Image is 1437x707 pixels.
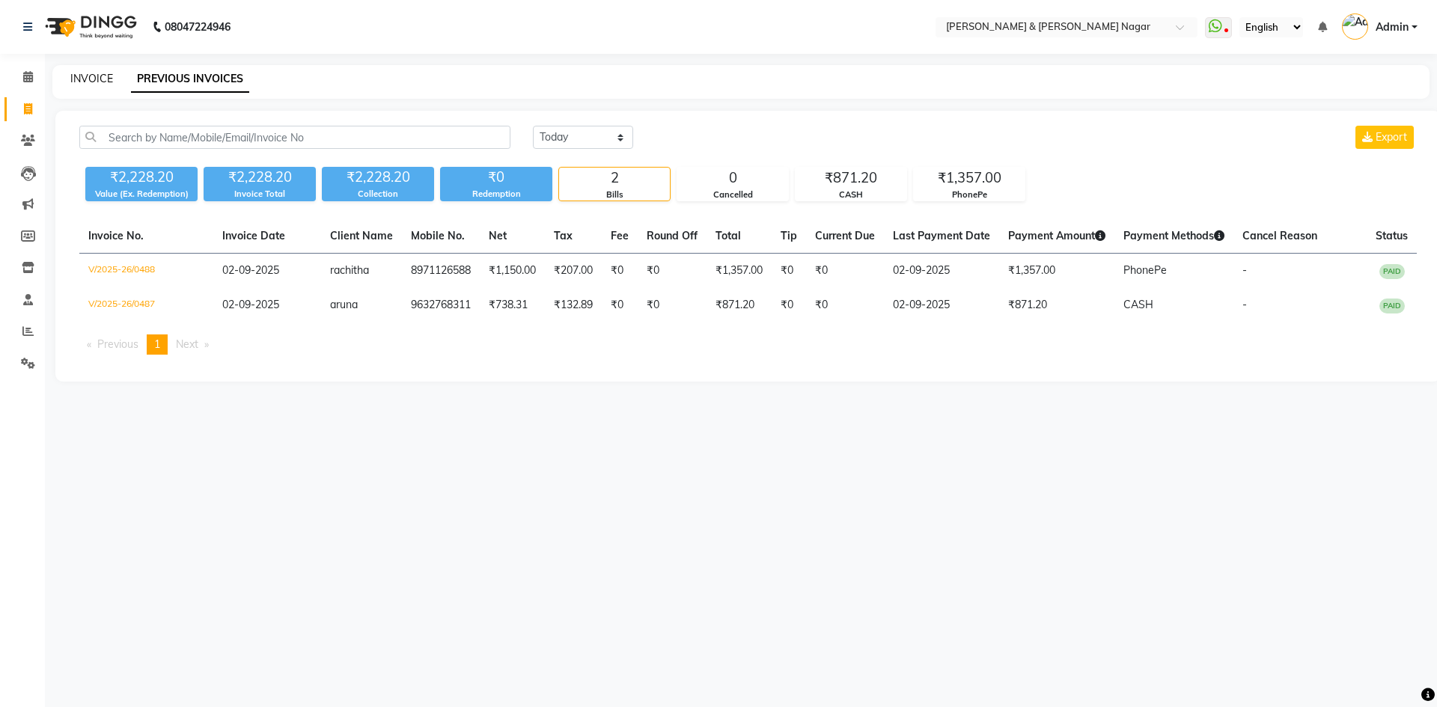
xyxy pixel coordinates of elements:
[716,229,741,242] span: Total
[1242,263,1247,277] span: -
[914,168,1025,189] div: ₹1,357.00
[79,126,510,149] input: Search by Name/Mobile/Email/Invoice No
[330,298,358,311] span: aruna
[1376,19,1409,35] span: Admin
[638,254,707,289] td: ₹0
[440,167,552,188] div: ₹0
[914,189,1025,201] div: PhonePe
[480,288,545,322] td: ₹738.31
[176,337,198,351] span: Next
[85,188,198,201] div: Value (Ex. Redemption)
[402,288,480,322] td: 9632768311
[545,288,602,322] td: ₹132.89
[1342,13,1368,40] img: Admin
[602,288,638,322] td: ₹0
[884,254,999,289] td: 02-09-2025
[611,229,629,242] span: Fee
[204,188,316,201] div: Invoice Total
[154,337,160,351] span: 1
[559,189,670,201] div: Bills
[1379,299,1405,313] span: PAID
[781,229,797,242] span: Tip
[815,229,875,242] span: Current Due
[806,254,884,289] td: ₹0
[79,254,213,289] td: V/2025-26/0488
[545,254,602,289] td: ₹207.00
[884,288,999,322] td: 02-09-2025
[893,229,990,242] span: Last Payment Date
[70,72,113,85] a: INVOICE
[1379,264,1405,279] span: PAID
[677,168,788,189] div: 0
[330,263,369,277] span: rachitha
[602,254,638,289] td: ₹0
[204,167,316,188] div: ₹2,228.20
[1123,263,1167,277] span: PhonePe
[1355,126,1414,149] button: Export
[222,263,279,277] span: 02-09-2025
[88,229,144,242] span: Invoice No.
[999,254,1114,289] td: ₹1,357.00
[97,337,138,351] span: Previous
[796,168,906,189] div: ₹871.20
[1242,229,1317,242] span: Cancel Reason
[38,6,141,48] img: logo
[85,167,198,188] div: ₹2,228.20
[322,188,434,201] div: Collection
[1008,229,1105,242] span: Payment Amount
[440,188,552,201] div: Redemption
[554,229,573,242] span: Tax
[999,288,1114,322] td: ₹871.20
[79,334,1417,355] nav: Pagination
[222,229,285,242] span: Invoice Date
[402,254,480,289] td: 8971126588
[772,254,806,289] td: ₹0
[707,288,772,322] td: ₹871.20
[638,288,707,322] td: ₹0
[796,189,906,201] div: CASH
[806,288,884,322] td: ₹0
[131,66,249,93] a: PREVIOUS INVOICES
[1123,229,1224,242] span: Payment Methods
[222,298,279,311] span: 02-09-2025
[1376,229,1408,242] span: Status
[165,6,231,48] b: 08047224946
[647,229,698,242] span: Round Off
[1242,298,1247,311] span: -
[1123,298,1153,311] span: CASH
[489,229,507,242] span: Net
[330,229,393,242] span: Client Name
[480,254,545,289] td: ₹1,150.00
[772,288,806,322] td: ₹0
[677,189,788,201] div: Cancelled
[707,254,772,289] td: ₹1,357.00
[559,168,670,189] div: 2
[322,167,434,188] div: ₹2,228.20
[411,229,465,242] span: Mobile No.
[1376,130,1407,144] span: Export
[79,288,213,322] td: V/2025-26/0487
